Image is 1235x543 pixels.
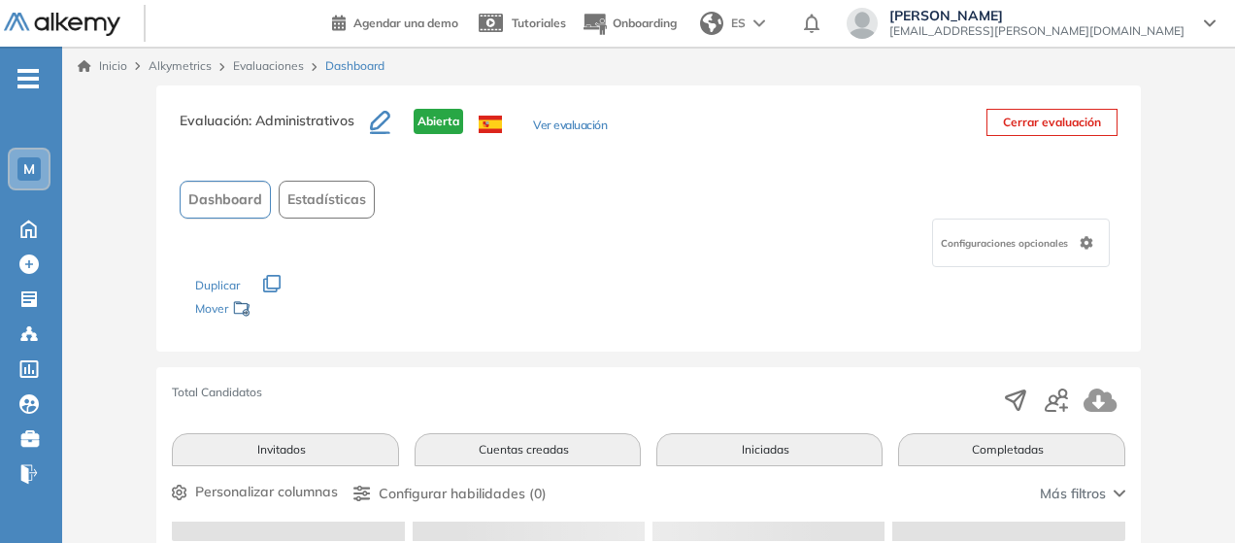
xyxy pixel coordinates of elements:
[512,16,566,30] span: Tutoriales
[353,484,547,504] button: Configurar habilidades (0)
[180,109,370,150] h3: Evaluación
[700,12,723,35] img: world
[172,482,338,502] button: Personalizar columnas
[4,13,120,37] img: Logo
[932,219,1110,267] div: Configuraciones opcionales
[582,3,677,45] button: Onboarding
[753,19,765,27] img: arrow
[613,16,677,30] span: Onboarding
[479,116,502,133] img: ESP
[731,15,746,32] span: ES
[195,482,338,502] span: Personalizar columnas
[23,161,35,177] span: M
[195,292,389,328] div: Mover
[889,8,1185,23] span: [PERSON_NAME]
[533,117,607,137] button: Ver evaluación
[172,433,398,466] button: Invitados
[195,278,240,292] span: Duplicar
[379,484,547,504] span: Configurar habilidades (0)
[332,10,458,33] a: Agendar una demo
[172,384,262,401] span: Total Candidatos
[149,58,212,73] span: Alkymetrics
[1040,484,1125,504] button: Más filtros
[180,181,271,219] button: Dashboard
[17,77,39,81] i: -
[415,433,641,466] button: Cuentas creadas
[656,433,883,466] button: Iniciadas
[78,57,127,75] a: Inicio
[233,58,304,73] a: Evaluaciones
[941,236,1072,251] span: Configuraciones opcionales
[986,109,1118,136] button: Cerrar evaluación
[353,16,458,30] span: Agendar una demo
[889,23,1185,39] span: [EMAIL_ADDRESS][PERSON_NAME][DOMAIN_NAME]
[1040,484,1106,504] span: Más filtros
[325,57,384,75] span: Dashboard
[414,109,463,134] span: Abierta
[279,181,375,219] button: Estadísticas
[898,433,1124,466] button: Completadas
[287,189,366,210] span: Estadísticas
[188,189,262,210] span: Dashboard
[249,112,354,129] span: : Administrativos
